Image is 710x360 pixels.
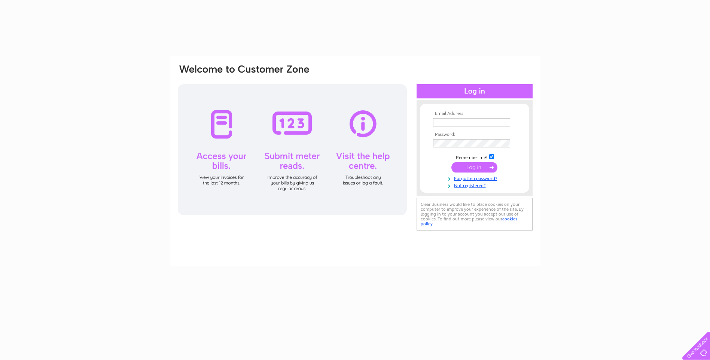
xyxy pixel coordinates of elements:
[417,198,533,231] div: Clear Business would like to place cookies on your computer to improve your experience of the sit...
[433,174,518,181] a: Forgotten password?
[431,111,518,116] th: Email Address:
[451,162,497,173] input: Submit
[431,132,518,137] th: Password:
[421,216,517,226] a: cookies policy
[433,181,518,189] a: Not registered?
[431,153,518,161] td: Remember me?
